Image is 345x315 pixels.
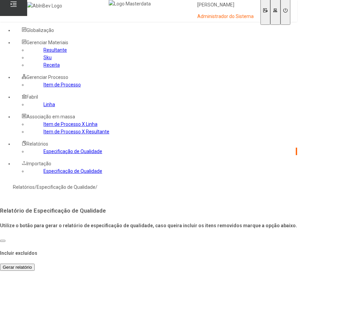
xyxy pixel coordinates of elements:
[26,161,51,166] span: Importação
[3,265,32,270] span: Gerar relatório
[197,2,254,9] p: [PERSON_NAME]
[43,102,55,107] a: Linha
[43,62,60,68] a: Receita
[43,149,102,154] a: Especificação de Qualidade
[43,55,52,60] a: Sku
[26,141,48,147] span: Relatórios
[43,168,102,174] a: Especificação de Qualidade
[26,114,75,119] span: Associação em massa
[26,94,38,100] span: Fabril
[26,74,68,80] span: Gerenciar Processo
[27,2,62,10] img: AbInBev Logo
[13,184,35,190] a: Relatórios
[197,13,254,20] p: Administrador do Sistema
[37,184,95,190] a: Especificação de Qualidade
[26,28,54,33] span: Globalização
[43,82,81,87] a: Item de Processo
[43,129,109,134] a: Item de Processo X Resultante
[95,184,97,190] nz-breadcrumb-separator: /
[26,40,68,45] span: Gerenciar Materiais
[43,121,97,127] a: Item de Processo X Linha
[43,47,67,53] a: Resultante
[35,184,37,190] nz-breadcrumb-separator: /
